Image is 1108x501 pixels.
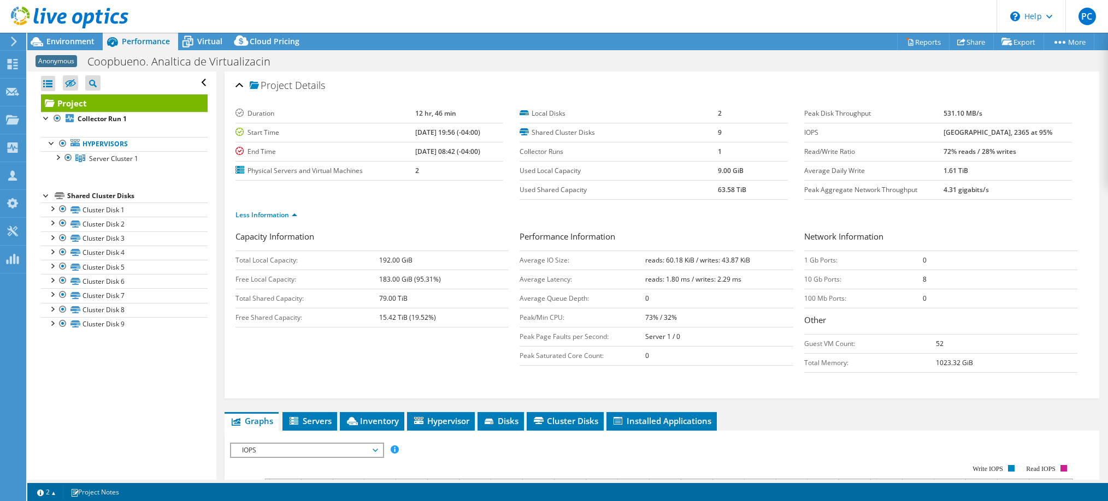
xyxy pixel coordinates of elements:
[345,415,399,426] span: Inventory
[645,294,649,303] b: 0
[235,210,297,219] a: Less Information
[235,108,415,119] label: Duration
[379,255,412,265] b: 192.00 GiB
[250,80,292,91] span: Project
[41,112,208,126] a: Collector Run 1
[415,109,456,118] b: 12 hr, 46 min
[718,128,722,137] b: 9
[804,146,944,157] label: Read/Write Ratio
[804,314,1077,329] h3: Other
[41,151,208,165] a: Server Cluster 1
[804,334,936,353] td: Guest VM Count:
[973,465,1003,473] text: Write IOPS
[520,230,793,245] h3: Performance Information
[295,79,325,92] span: Details
[379,294,408,303] b: 79.00 TiB
[415,128,480,137] b: [DATE] 19:56 (-04:00)
[804,184,944,195] label: Peak Aggregate Network Throughput
[41,274,208,288] a: Cluster Disk 6
[923,275,927,284] b: 8
[936,358,973,367] b: 1023.32 GiB
[645,255,750,265] b: reads: 60.18 KiB / writes: 43.87 KiB
[89,154,138,163] span: Server Cluster 1
[36,55,77,67] span: Anonymous
[645,275,741,284] b: reads: 1.80 ms / writes: 2.29 ms
[415,147,480,156] b: [DATE] 08:42 (-04:00)
[944,128,1052,137] b: [GEOGRAPHIC_DATA], 2365 at 95%
[230,415,273,426] span: Graphs
[718,166,744,175] b: 9.00 GiB
[235,127,415,138] label: Start Time
[63,485,127,499] a: Project Notes
[612,415,711,426] span: Installed Applications
[520,146,718,157] label: Collector Runs
[235,270,379,289] td: Free Local Capacity:
[923,294,927,303] b: 0
[412,415,469,426] span: Hypervisor
[944,147,1016,156] b: 72% reads / 28% writes
[804,108,944,119] label: Peak Disk Throughput
[288,415,332,426] span: Servers
[944,185,989,194] b: 4.31 gigabits/s
[718,185,746,194] b: 63.58 TiB
[949,33,994,50] a: Share
[41,217,208,231] a: Cluster Disk 2
[520,289,645,308] td: Average Queue Depth:
[41,317,208,331] a: Cluster Disk 9
[718,109,722,118] b: 2
[41,246,208,260] a: Cluster Disk 4
[235,146,415,157] label: End Time
[1044,33,1094,50] a: More
[520,165,718,176] label: Used Local Capacity
[1078,8,1096,25] span: PC
[122,36,170,46] span: Performance
[235,165,415,176] label: Physical Servers and Virtual Machines
[804,230,1077,245] h3: Network Information
[520,346,645,365] td: Peak Saturated Core Count:
[520,108,718,119] label: Local Disks
[250,36,299,46] span: Cloud Pricing
[804,353,936,372] td: Total Memory:
[82,56,287,68] h1: Coopbueno. Analtica de Virtualizacin
[645,351,649,360] b: 0
[804,289,923,308] td: 100 Mb Ports:
[379,275,441,284] b: 183.00 GiB (95.31%)
[520,308,645,327] td: Peak/Min CPU:
[46,36,95,46] span: Environment
[237,444,377,457] span: IOPS
[78,114,127,123] b: Collector Run 1
[520,127,718,138] label: Shared Cluster Disks
[923,255,927,265] b: 0
[67,189,208,202] div: Shared Cluster Disks
[41,137,208,151] a: Hypervisors
[897,33,950,50] a: Reports
[944,166,968,175] b: 1.61 TiB
[41,303,208,317] a: Cluster Disk 8
[645,313,677,322] b: 73% / 32%
[41,288,208,302] a: Cluster Disk 7
[379,313,436,322] b: 15.42 TiB (19.52%)
[936,339,944,348] b: 52
[235,308,379,327] td: Free Shared Capacity:
[520,270,645,289] td: Average Latency:
[41,94,208,112] a: Project
[645,332,680,341] b: Server 1 / 0
[520,184,718,195] label: Used Shared Capacity
[804,270,923,289] td: 10 Gb Ports:
[804,127,944,138] label: IOPS
[718,147,722,156] b: 1
[235,230,509,245] h3: Capacity Information
[993,33,1044,50] a: Export
[1026,465,1056,473] text: Read IOPS
[804,165,944,176] label: Average Daily Write
[41,231,208,246] a: Cluster Disk 3
[1010,11,1020,21] svg: \n
[235,250,379,270] td: Total Local Capacity:
[483,415,518,426] span: Disks
[532,415,598,426] span: Cluster Disks
[197,36,222,46] span: Virtual
[41,202,208,217] a: Cluster Disk 1
[415,166,419,175] b: 2
[520,327,645,346] td: Peak Page Faults per Second:
[30,485,63,499] a: 2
